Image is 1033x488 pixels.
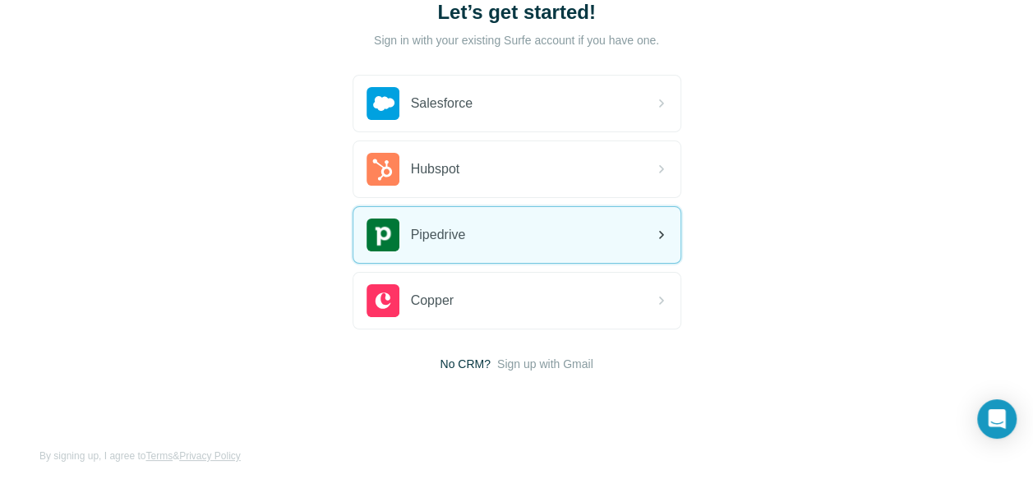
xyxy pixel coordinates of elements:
img: copper's logo [367,284,399,317]
span: By signing up, I agree to & [39,449,241,463]
img: pipedrive's logo [367,219,399,251]
a: Privacy Policy [179,450,241,462]
span: Salesforce [411,94,473,113]
button: Sign up with Gmail [497,356,593,372]
span: Pipedrive [411,225,466,245]
span: No CRM? [440,356,490,372]
span: Hubspot [411,159,460,179]
p: Sign in with your existing Surfe account if you have one. [374,32,659,48]
span: Copper [411,291,454,311]
a: Terms [145,450,173,462]
img: salesforce's logo [367,87,399,120]
div: Open Intercom Messenger [977,399,1017,439]
img: hubspot's logo [367,153,399,186]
